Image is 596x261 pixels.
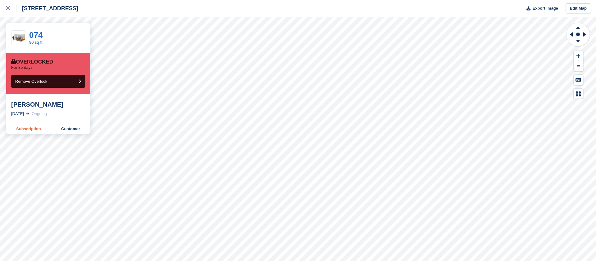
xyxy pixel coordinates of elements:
[29,40,43,45] a: 90 sq ft
[574,51,583,61] button: Zoom In
[51,124,90,134] a: Customer
[566,3,591,14] a: Edit Map
[11,75,85,88] button: Remove Overlock
[15,79,47,84] span: Remove Overlock
[26,113,29,115] img: arrow-right-light-icn-cde0832a797a2874e46488d9cf13f60e5c3a73dbe684e267c42b8395dfbc2abf.svg
[11,101,85,108] div: [PERSON_NAME]
[11,65,33,70] p: For 35 days
[523,3,558,14] button: Export Image
[532,5,558,11] span: Export Image
[574,61,583,71] button: Zoom Out
[16,5,78,12] div: [STREET_ADDRESS]
[574,75,583,85] button: Keyboard Shortcuts
[574,89,583,99] button: Map Legend
[32,111,47,117] div: Ongoing
[11,59,53,65] div: Overlocked
[11,111,24,117] div: [DATE]
[6,124,51,134] a: Subscription
[11,33,26,43] img: 100-sqft-unit-2.jpg
[29,30,43,40] a: 074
